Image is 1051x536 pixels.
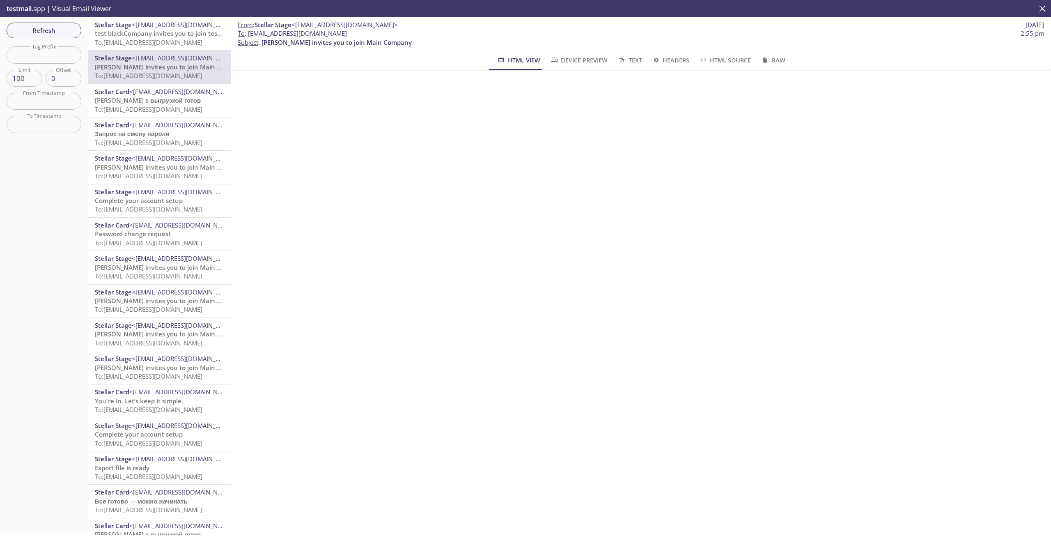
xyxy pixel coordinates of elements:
[95,29,227,37] span: test blackCompany invites you to join test dr
[699,55,751,65] span: HTML Source
[132,188,238,196] span: <[EMAIL_ADDRESS][DOMAIN_NAME]>
[95,430,183,438] span: Complete your account setup
[88,384,231,417] div: Stellar Card<[EMAIL_ADDRESS][DOMAIN_NAME]>You're in. Let’s keep it simple.To:[EMAIL_ADDRESS][DOMA...
[132,254,238,262] span: <[EMAIL_ADDRESS][DOMAIN_NAME]>
[132,21,238,29] span: <[EMAIL_ADDRESS][DOMAIN_NAME]>
[238,29,347,38] span: : [EMAIL_ADDRESS][DOMAIN_NAME]
[95,239,202,247] span: To: [EMAIL_ADDRESS][DOMAIN_NAME]
[95,497,188,505] span: Все готово — можно начинать
[95,105,202,113] span: To: [EMAIL_ADDRESS][DOMAIN_NAME]
[95,339,202,347] span: To: [EMAIL_ADDRESS][DOMAIN_NAME]
[132,321,238,329] span: <[EMAIL_ADDRESS][DOMAIN_NAME]>
[95,21,132,29] span: Stellar Stage
[132,455,238,463] span: <[EMAIL_ADDRESS][DOMAIN_NAME]>
[95,363,245,372] span: [PERSON_NAME] invites you to join Main Company
[238,21,253,29] span: From
[1026,21,1044,29] span: [DATE]
[88,218,231,251] div: Stellar Card<[EMAIL_ADDRESS][DOMAIN_NAME]>Password change requestTo:[EMAIL_ADDRESS][DOMAIN_NAME]
[95,464,149,472] span: Export file is ready
[88,151,231,184] div: Stellar Stage<[EMAIL_ADDRESS][DOMAIN_NAME]>[PERSON_NAME] invites you to join Main CompanyTo:[EMAI...
[95,388,129,396] span: Stellar Card
[95,54,132,62] span: Stellar Stage
[255,21,291,29] span: Stellar Stage
[238,21,398,29] span: :
[88,418,231,451] div: Stellar Stage<[EMAIL_ADDRESS][DOMAIN_NAME]>Complete your account setupTo:[EMAIL_ADDRESS][DOMAIN_N...
[95,138,202,147] span: To: [EMAIL_ADDRESS][DOMAIN_NAME]
[95,372,202,380] span: To: [EMAIL_ADDRESS][DOMAIN_NAME]
[95,230,171,238] span: Password change request
[95,154,132,162] span: Stellar Stage
[95,254,132,262] span: Stellar Stage
[95,196,183,205] span: Complete your account setup
[88,451,231,484] div: Stellar Stage<[EMAIL_ADDRESS][DOMAIN_NAME]>Export file is readyTo:[EMAIL_ADDRESS][DOMAIN_NAME]
[129,388,236,396] span: <[EMAIL_ADDRESS][DOMAIN_NAME]>
[7,23,81,38] button: Refresh
[132,54,238,62] span: <[EMAIL_ADDRESS][DOMAIN_NAME]>
[13,25,75,36] span: Refresh
[88,84,231,117] div: Stellar Card<[EMAIL_ADDRESS][DOMAIN_NAME]>[PERSON_NAME] с выгрузкой готовTo:[EMAIL_ADDRESS][DOMAI...
[95,421,132,430] span: Stellar Stage
[95,330,245,338] span: [PERSON_NAME] invites you to join Main Company
[95,488,129,496] span: Stellar Card
[550,55,608,65] span: Device Preview
[95,71,202,80] span: To: [EMAIL_ADDRESS][DOMAIN_NAME]
[7,4,32,13] span: testmail
[95,188,132,196] span: Stellar Stage
[95,405,202,414] span: To: [EMAIL_ADDRESS][DOMAIN_NAME]
[95,38,202,46] span: To: [EMAIL_ADDRESS][DOMAIN_NAME]
[88,485,231,518] div: Stellar Card<[EMAIL_ADDRESS][DOMAIN_NAME]>Все готово — можно начинатьTo:[EMAIL_ADDRESS][DOMAIN_NAME]
[129,488,236,496] span: <[EMAIL_ADDRESS][DOMAIN_NAME]>
[95,397,183,405] span: You're in. Let’s keep it simple.
[129,87,236,96] span: <[EMAIL_ADDRESS][DOMAIN_NAME]>
[262,38,412,46] span: [PERSON_NAME] invites you to join Main Company
[132,421,238,430] span: <[EMAIL_ADDRESS][DOMAIN_NAME]>
[95,172,202,180] span: To: [EMAIL_ADDRESS][DOMAIN_NAME]
[129,121,236,129] span: <[EMAIL_ADDRESS][DOMAIN_NAME]>
[88,251,231,284] div: Stellar Stage<[EMAIL_ADDRESS][DOMAIN_NAME]>[PERSON_NAME] invites you to join Main CompanyTo:[EMAI...
[88,17,231,50] div: Stellar Stage<[EMAIL_ADDRESS][DOMAIN_NAME]>test blackCompany invites you to join test drTo:[EMAIL...
[88,117,231,150] div: Stellar Card<[EMAIL_ADDRESS][DOMAIN_NAME]>Запрос на смену пароляTo:[EMAIL_ADDRESS][DOMAIN_NAME]
[95,506,202,514] span: To: [EMAIL_ADDRESS][DOMAIN_NAME]
[132,154,238,162] span: <[EMAIL_ADDRESS][DOMAIN_NAME]>
[129,522,236,530] span: <[EMAIL_ADDRESS][DOMAIN_NAME]>
[95,321,132,329] span: Stellar Stage
[88,51,231,83] div: Stellar Stage<[EMAIL_ADDRESS][DOMAIN_NAME]>[PERSON_NAME] invites you to join Main CompanyTo:[EMAI...
[95,305,202,313] span: To: [EMAIL_ADDRESS][DOMAIN_NAME]
[88,318,231,351] div: Stellar Stage<[EMAIL_ADDRESS][DOMAIN_NAME]>[PERSON_NAME] invites you to join Main CompanyTo:[EMAI...
[88,351,231,384] div: Stellar Stage<[EMAIL_ADDRESS][DOMAIN_NAME]>[PERSON_NAME] invites you to join Main CompanyTo:[EMAI...
[238,29,245,37] span: To
[95,272,202,280] span: To: [EMAIL_ADDRESS][DOMAIN_NAME]
[95,121,129,129] span: Stellar Card
[238,29,1044,47] p: :
[95,96,201,104] span: [PERSON_NAME] с выгрузкой готов
[95,63,245,71] span: [PERSON_NAME] invites you to join Main Company
[497,55,540,65] span: HTML View
[132,288,238,296] span: <[EMAIL_ADDRESS][DOMAIN_NAME]>
[95,354,132,363] span: Stellar Stage
[95,288,132,296] span: Stellar Stage
[95,87,129,96] span: Stellar Card
[95,205,202,213] span: To: [EMAIL_ADDRESS][DOMAIN_NAME]
[95,439,202,447] span: To: [EMAIL_ADDRESS][DOMAIN_NAME]
[132,354,238,363] span: <[EMAIL_ADDRESS][DOMAIN_NAME]>
[95,297,245,305] span: [PERSON_NAME] invites you to join Main Company
[95,522,129,530] span: Stellar Card
[129,221,236,229] span: <[EMAIL_ADDRESS][DOMAIN_NAME]>
[88,285,231,317] div: Stellar Stage<[EMAIL_ADDRESS][DOMAIN_NAME]>[PERSON_NAME] invites you to join Main CompanyTo:[EMAI...
[95,263,245,271] span: [PERSON_NAME] invites you to join Main Company
[291,21,398,29] span: <[EMAIL_ADDRESS][DOMAIN_NAME]>
[617,55,642,65] span: Text
[95,221,129,229] span: Stellar Card
[95,455,132,463] span: Stellar Stage
[1021,29,1044,38] span: 2:55 pm
[88,184,231,217] div: Stellar Stage<[EMAIL_ADDRESS][DOMAIN_NAME]>Complete your account setupTo:[EMAIL_ADDRESS][DOMAIN_N...
[95,163,245,171] span: [PERSON_NAME] invites you to join Main Company
[652,55,689,65] span: Headers
[761,55,785,65] span: Raw
[238,38,258,46] span: Subject
[95,472,202,481] span: To: [EMAIL_ADDRESS][DOMAIN_NAME]
[95,129,170,138] span: Запрос на смену пароля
